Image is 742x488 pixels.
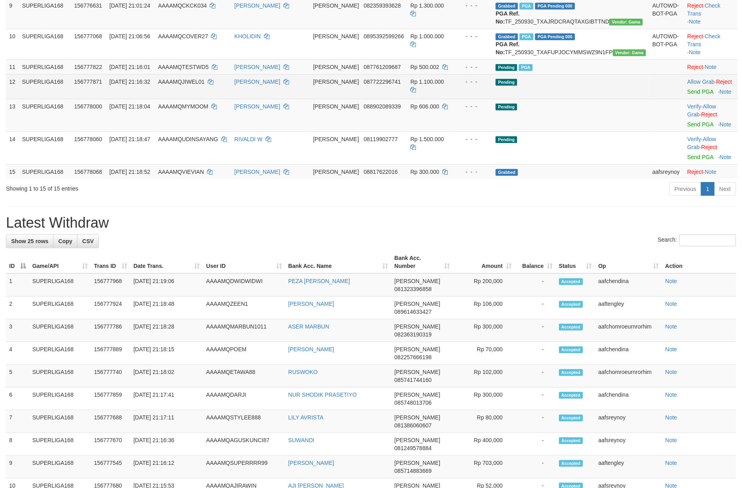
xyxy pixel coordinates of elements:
td: aaftengley [595,456,662,478]
td: [DATE] 21:18:28 [130,319,203,342]
a: RUSWOKO [288,369,318,375]
span: [PERSON_NAME] [394,369,440,375]
span: [PERSON_NAME] [394,460,440,466]
td: Rp 80,000 [453,410,515,433]
span: [PERSON_NAME] [394,323,440,330]
span: [DATE] 21:01:24 [109,2,150,9]
td: · [684,164,738,179]
td: AAAAMQZEEN1 [203,297,285,319]
a: [PERSON_NAME] [234,64,280,70]
span: Copy 085741744160 to clipboard [394,377,431,383]
span: [PERSON_NAME] [394,301,440,307]
span: Copy 088902089339 to clipboard [364,103,401,110]
div: - - - [459,32,489,40]
a: Verify [687,136,701,142]
span: Grabbed [496,33,518,40]
a: Note [665,460,677,466]
a: Note [665,346,677,352]
td: 156777545 [91,456,130,478]
td: 156777688 [91,410,130,433]
span: 156777068 [74,33,102,39]
td: 3 [6,319,29,342]
div: - - - [459,168,489,176]
td: 12 [6,74,19,99]
td: Rp 106,000 [453,297,515,319]
td: aafchendina [595,342,662,365]
span: [DATE] 21:06:56 [109,33,150,39]
td: SUPERLIGA168 [19,132,71,164]
a: [PERSON_NAME] [288,460,334,466]
td: 1 [6,274,29,297]
td: · · [684,99,738,132]
span: AAAAMQCKCK034 [158,2,207,9]
span: 156778060 [74,136,102,142]
span: AAAAMQVIEVIAN [158,169,204,175]
td: SUPERLIGA168 [29,342,91,365]
span: Copy 085748013706 to clipboard [394,399,431,406]
th: Trans ID: activate to sort column ascending [91,251,130,274]
th: User ID: activate to sort column ascending [203,251,285,274]
span: [PERSON_NAME] [313,136,359,142]
td: - [515,319,556,342]
td: - [515,342,556,365]
a: NUR SHODIK PRASETIYO [288,392,357,398]
td: · · [684,132,738,164]
td: - [515,456,556,478]
td: 156777786 [91,319,130,342]
td: - [515,365,556,388]
span: Copy 087722296741 to clipboard [364,79,401,85]
td: AAAAMQSTYLEE888 [203,410,285,433]
a: Note [720,154,732,160]
td: TF_250930_TXAFUPJOCYMMSWZ9N1FP [492,29,649,59]
th: Bank Acc. Number: activate to sort column ascending [391,251,453,274]
a: Check Trans [687,2,720,17]
td: Rp 70,000 [453,342,515,365]
span: Marked by aafandaneth [520,3,533,10]
td: 6 [6,388,29,410]
td: · [684,59,738,74]
td: SUPERLIGA168 [29,388,91,410]
span: [PERSON_NAME] [394,346,440,352]
a: RIVALDI W [234,136,263,142]
td: 156777670 [91,433,130,456]
td: [DATE] 21:18:48 [130,297,203,319]
td: SUPERLIGA168 [19,99,71,132]
td: aafsreynoy [649,164,684,179]
span: 156776631 [74,2,102,9]
a: Allow Grab [687,136,716,150]
span: Accepted [559,324,583,331]
a: Reject [687,169,703,175]
td: 4 [6,342,29,365]
td: Rp 300,000 [453,388,515,410]
td: - [515,388,556,410]
td: - [515,297,556,319]
span: Pending [496,136,517,143]
span: Copy 081249578884 to clipboard [394,445,431,451]
span: [PERSON_NAME] [313,79,359,85]
td: AAAAMQMARBUN1011 [203,319,285,342]
a: Note [665,278,677,284]
span: [DATE] 21:18:04 [109,103,150,110]
span: Copy 089614633427 to clipboard [394,309,431,315]
span: [DATE] 21:18:52 [109,169,150,175]
div: - - - [459,78,489,86]
td: AAAAMQETAWA88 [203,365,285,388]
td: 156777740 [91,365,130,388]
td: · · [684,29,738,59]
a: Allow Grab [687,79,714,85]
a: Verify [687,103,701,110]
td: aafchomroeurnrorhim [595,319,662,342]
td: aafsreynoy [595,433,662,456]
td: 156777859 [91,388,130,410]
span: Copy [58,238,72,244]
td: SUPERLIGA168 [29,274,91,297]
span: Accepted [559,369,583,376]
td: SUPERLIGA168 [19,29,71,59]
td: SUPERLIGA168 [19,74,71,99]
td: 156777968 [91,274,130,297]
span: Rp 500.002 [410,64,439,70]
td: SUPERLIGA168 [19,59,71,74]
span: [PERSON_NAME] [394,392,440,398]
td: SUPERLIGA168 [29,365,91,388]
a: Note [689,49,701,55]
